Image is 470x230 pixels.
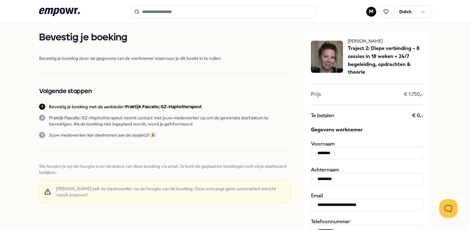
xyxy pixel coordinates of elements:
b: Praktijk Pascalle; GZ-Haptotherapeut [125,104,202,109]
p: Praktijk Pascalle; GZ-Haptotherapeut neemt contact met jouw medewerker op om de gewenste startdat... [49,115,291,127]
h2: Volgende stappen [39,86,291,96]
div: Voornaam [311,141,423,159]
span: [PERSON_NAME] zelf de medewerker op de hoogte van de boeking. Deze ontvangt geen automatisch beri... [56,186,286,198]
input: Search for products, categories or subcategories [131,5,315,18]
div: 3 [39,132,45,138]
span: € 0,- [412,113,423,119]
div: 1 [39,104,45,110]
p: Bevestig je boeking met de aanbieder: [49,104,202,110]
p: Jouw medewerker kan deelnemen aan de sessie(s)! 🎉 [49,132,156,138]
span: Bevestig je boeking door de gegevens van de werknemer waarvoor je dit boekt in te vullen [39,55,291,61]
div: Email [311,193,423,211]
img: package image [311,41,343,73]
iframe: Help Scout Beacon - Open [439,199,458,218]
span: Te betalen [311,113,334,119]
span: € 1.750,- [404,91,423,97]
span: We houden je op de hoogte over de status van deze boeking via email. Je kunt de geplaatste boekin... [39,163,291,175]
span: [PERSON_NAME] [348,38,423,44]
span: Gegevens werknemer [311,126,423,133]
span: Traject 2: Diepe verbinding – 8 sessies in 18 weken + 24/7 begeleiding, opdrachten & theorie [348,44,423,76]
h1: Bevestig je boeking [39,30,291,45]
span: Prijs [311,91,321,97]
div: Achternaam [311,167,423,185]
button: M [366,7,376,17]
div: 2 [39,115,45,121]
